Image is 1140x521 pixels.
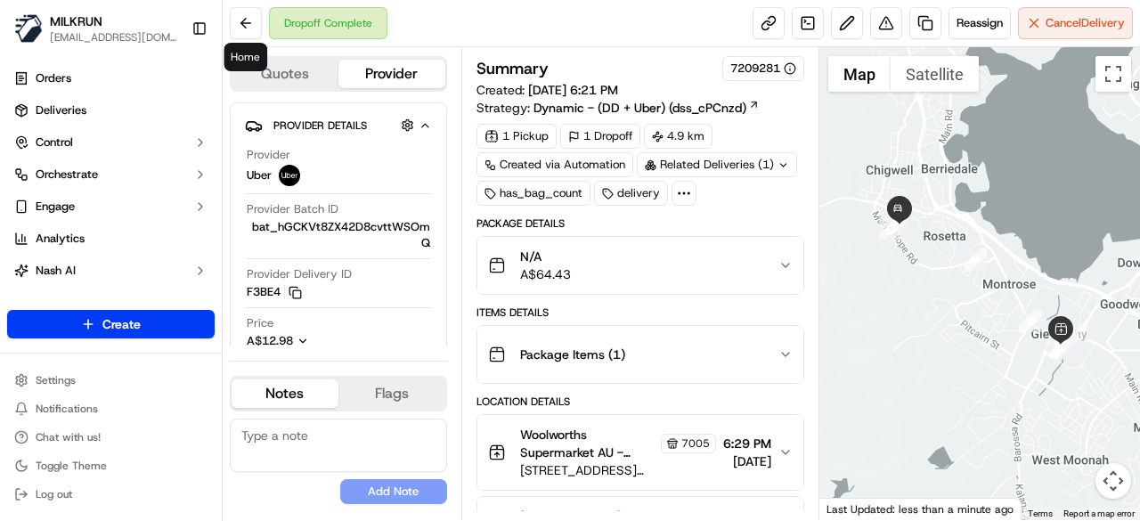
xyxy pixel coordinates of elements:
span: Reassign [957,15,1003,31]
button: Orchestrate [7,160,215,189]
a: Analytics [7,224,215,253]
div: Related Deliveries (1) [637,152,797,177]
span: A$64.43 [520,265,571,283]
h3: Summary [476,61,549,77]
button: Control [7,128,215,157]
a: Dynamic - (DD + Uber) (dss_cPCnzd) [533,99,760,117]
img: uber-new-logo.jpeg [279,165,300,186]
span: N/A [520,248,571,265]
button: Settings [7,368,215,393]
span: Orders [36,70,71,86]
button: Nash AI [7,256,215,285]
div: 4.9 km [644,124,712,149]
button: Create [7,310,215,338]
button: Flags [338,379,445,408]
button: Toggle fullscreen view [1095,56,1131,92]
span: Dynamic - (DD + Uber) (dss_cPCnzd) [533,99,746,117]
button: MILKRUNMILKRUN[EMAIL_ADDRESS][DOMAIN_NAME] [7,7,184,50]
span: Create [102,315,141,333]
span: Provider Batch ID [247,201,338,217]
a: Report a map error [1063,509,1135,518]
div: 8 [1051,335,1074,358]
div: 1 Dropoff [560,124,640,149]
span: Control [36,134,73,151]
a: Product Catalog [7,289,215,317]
div: Home [224,43,267,71]
div: delivery [594,181,668,206]
button: Notes [232,379,338,408]
div: 11 [964,248,987,272]
button: Engage [7,192,215,221]
button: Chat with us! [7,425,215,450]
div: 7 [1050,336,1073,359]
div: Location Details [476,395,804,409]
span: Engage [36,199,75,215]
div: Last Updated: less than a minute ago [819,498,1022,520]
button: Package Items (1) [477,326,803,383]
button: Reassign [949,7,1011,39]
span: [STREET_ADDRESS][PERSON_NAME] [520,461,716,479]
img: Google [824,497,883,520]
a: Open this area in Google Maps (opens a new window) [824,497,883,520]
div: Items Details [476,305,804,320]
span: Price [247,315,273,331]
button: CancelDelivery [1018,7,1133,39]
div: Package Details [476,216,804,231]
span: A$12.98 [247,333,293,348]
div: 1 [1065,323,1088,346]
span: Chat with us! [36,430,101,444]
button: Toggle Theme [7,453,215,478]
a: Terms (opens in new tab) [1028,509,1053,518]
span: Package Items ( 1 ) [520,346,625,363]
a: Created via Automation [476,152,633,177]
button: Provider Details [245,110,432,140]
a: Deliveries [7,96,215,125]
div: 12 [879,216,902,240]
span: Settings [36,373,76,387]
span: Woolworths Supermarket AU - Glenorchy Store Manager [520,426,657,461]
button: 7209281 [730,61,796,77]
div: 9 [1054,324,1077,347]
button: Notifications [7,396,215,421]
button: Show satellite imagery [891,56,979,92]
span: Log out [36,487,72,501]
div: has_bag_count [476,181,590,206]
span: Toggle Theme [36,459,107,473]
div: 10 [1019,309,1042,332]
span: 7005 [681,436,710,451]
span: [DATE] 6:21 PM [528,82,618,98]
span: Created: [476,81,618,99]
button: A$12.98 [247,333,403,349]
span: Product Catalog [36,295,121,311]
span: Deliveries [36,102,86,118]
button: F3BE4 [247,284,302,300]
div: Strategy: [476,99,760,117]
span: Provider Delivery ID [247,266,352,282]
span: Provider Details [273,118,367,133]
button: Provider [338,60,445,88]
img: MILKRUN [14,14,43,43]
span: Uber [247,167,272,183]
button: Log out [7,482,215,507]
button: Show street map [828,56,891,92]
a: Orders [7,64,215,93]
span: Cancel Delivery [1046,15,1125,31]
span: Orchestrate [36,167,98,183]
span: Notifications [36,402,98,416]
span: bat_hGCKVt8ZX42D8cvttWSOmQ [247,219,430,251]
span: Provider [247,147,290,163]
button: Map camera controls [1095,463,1131,499]
div: 13 [886,212,909,235]
span: 6:29 PM [723,435,771,452]
button: MILKRUN [50,12,102,30]
div: 1 Pickup [476,124,557,149]
button: Woolworths Supermarket AU - Glenorchy Store Manager7005[STREET_ADDRESS][PERSON_NAME]6:29 PM[DATE] [477,415,803,490]
button: N/AA$64.43 [477,237,803,294]
span: Analytics [36,231,85,247]
button: [EMAIL_ADDRESS][DOMAIN_NAME] [50,30,177,45]
span: [DATE] [723,452,771,470]
button: Quotes [232,60,338,88]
